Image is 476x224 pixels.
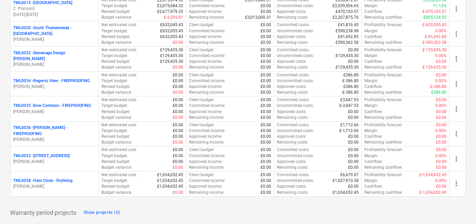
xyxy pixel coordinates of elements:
p: £0.00 [173,134,183,139]
p: TML0036 - [PERSON_NAME] - FIREPROOFING [13,125,96,136]
p: Revised budget : [101,184,130,189]
p: £129,435.30 [160,53,183,59]
p: Target budget : [101,3,128,9]
p: £-1,034,652.45 [419,172,446,178]
p: £0.00 [261,115,271,120]
p: £129,435.30 [160,59,183,64]
p: £0.00 [436,115,446,120]
iframe: Chat Widget [442,191,476,224]
p: £41,692.85 [338,34,359,40]
span: more_vert [452,55,460,63]
p: Profitability forecast : [364,172,403,178]
p: £1,034,652.45 [332,190,359,195]
p: £0.00 [261,103,271,109]
p: Remaining costs : [277,165,308,170]
p: £129,435.30 [336,64,359,70]
p: Remaining cashflow : [364,165,403,170]
p: Committed costs : [277,172,309,178]
p: £0.00 [436,139,446,145]
p: £0.00 [173,40,183,45]
p: Margin : [364,53,378,59]
p: £0.00 [173,115,183,120]
p: £0.00 [173,159,183,165]
p: £0.00 [261,184,271,189]
p: Cashflow : [364,84,383,90]
p: £-1,712.66 [339,128,359,134]
p: Cashflow : [364,59,383,64]
p: Revised budget : [101,159,130,165]
p: Margin : [364,3,378,9]
p: Cashflow : [364,109,383,115]
p: £0.00 [173,128,183,134]
p: Margin : [364,103,378,109]
p: £0.00 [436,72,446,78]
p: £0.00 [261,78,271,84]
p: £41,816.45 [338,22,359,28]
p: £-632,055.43 [422,22,446,28]
p: £2,677,979.33 [157,9,183,15]
p: £0.00 [173,190,183,195]
p: £-2,295.01 [164,15,183,20]
p: Target budget : [101,153,128,159]
p: Budget variance : [101,139,132,145]
p: Remaining cashflow : [364,90,403,95]
p: Approved costs : [277,109,306,115]
p: Remaining income : [189,139,224,145]
p: TML0034 - Regents View - FIREPROOFING [13,78,90,84]
p: £0.00 [261,122,271,128]
p: Cashflow : [364,9,383,15]
p: £0.00 [261,153,271,159]
p: Net estimated cost : [101,172,137,178]
p: 0.00% [435,28,446,34]
p: Net estimated cost : [101,97,137,103]
p: £0.00 [436,109,446,115]
p: £0.00 [436,122,446,128]
p: £-41,692.85 [425,34,446,40]
p: Target budget : [101,178,128,184]
p: [PERSON_NAME] [13,137,96,143]
p: £0.00 [261,40,271,45]
p: £0.00 [173,72,183,78]
p: TML0030 - South Thamesmead - [GEOGRAPHIC_DATA] [13,25,96,37]
p: Client budget : [189,147,214,153]
p: Budget variance : [101,190,132,195]
p: Approved costs : [277,59,306,64]
p: Committed income : [189,103,225,109]
p: Remaining cashflow : [364,139,403,145]
p: [PERSON_NAME] [13,84,96,90]
p: 0.00% [435,128,446,134]
p: Revised budget : [101,59,130,64]
p: Margin : [364,128,378,134]
p: £0.00 [261,97,271,103]
p: £0.00 [261,53,271,59]
p: Margin : [364,78,378,84]
p: Margin : [364,153,378,159]
p: Approved costs : [277,184,306,189]
p: 0.00% [435,153,446,159]
p: Client budget : [189,122,214,128]
p: Remaining cashflow : [364,115,403,120]
button: Show projects (0) [82,207,122,218]
p: £0.00 [261,109,271,115]
span: more_vert [452,180,460,188]
p: £805,124.55 [423,15,446,20]
p: Remaining costs : [277,139,308,145]
p: Cashflow : [364,134,383,139]
p: £590,238.98 [336,28,359,34]
p: Client budget : [189,22,214,28]
p: £0.00 [173,147,183,153]
p: Remaining costs : [277,190,308,195]
p: £-3,047.53 [339,103,359,109]
p: Committed income : [189,153,225,159]
p: £-1,034,652.45 [419,190,446,195]
p: £1,034,652.45 [157,178,183,184]
p: £0.00 [261,47,271,53]
p: Margin : [364,178,378,184]
p: £2,207,875.76 [332,15,359,20]
p: Uncommitted costs : [277,53,314,59]
p: £0.00 [173,139,183,145]
div: TML0033 -[STREET_ADDRESS][PERSON_NAME] [13,153,96,165]
p: Remaining income : [189,165,224,170]
p: Client budget : [189,72,214,78]
div: Show projects (0) [83,209,120,217]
